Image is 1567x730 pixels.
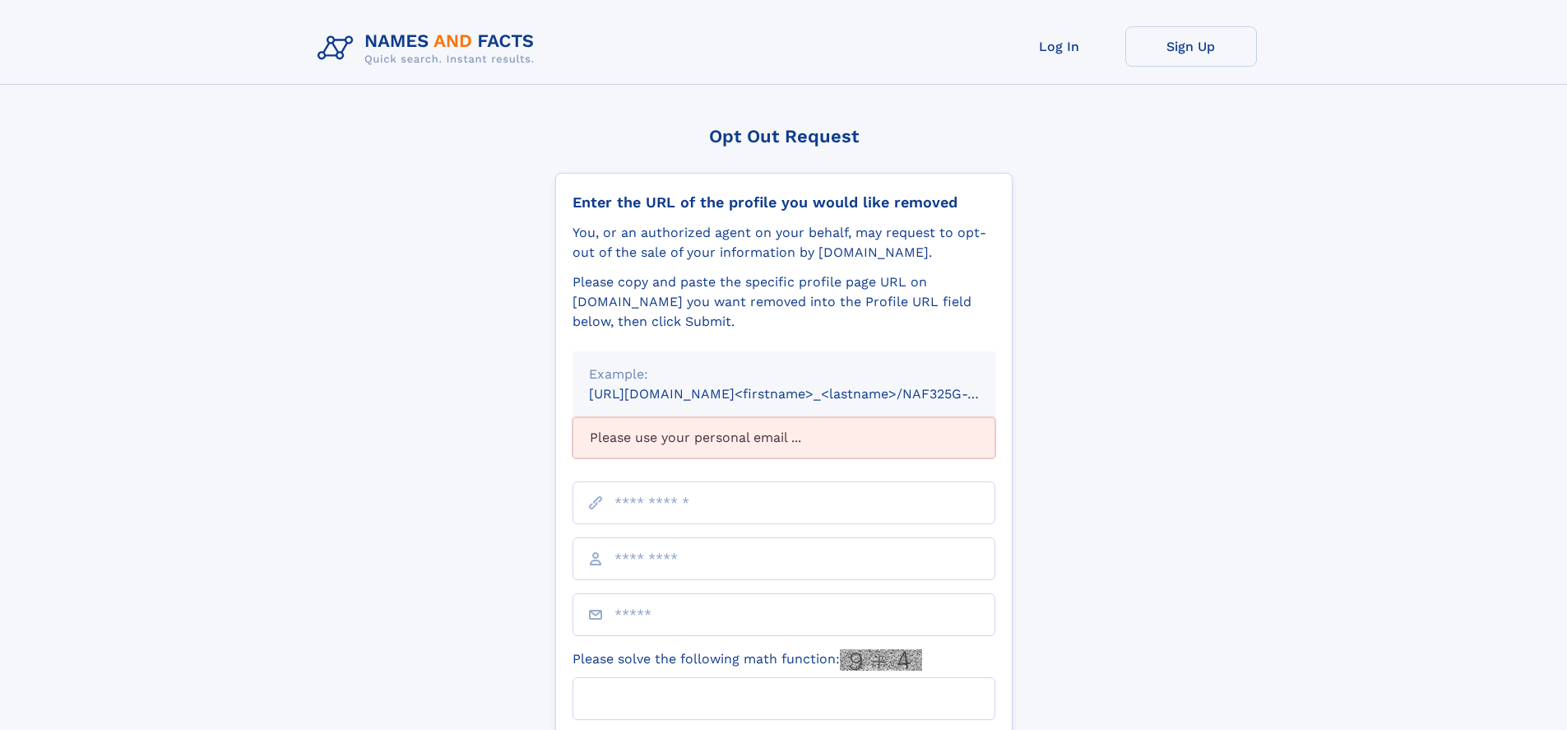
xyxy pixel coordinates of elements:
a: Sign Up [1125,26,1257,67]
div: Enter the URL of the profile you would like removed [573,193,995,212]
label: Please solve the following math function: [573,649,922,671]
div: You, or an authorized agent on your behalf, may request to opt-out of the sale of your informatio... [573,223,995,263]
a: Log In [994,26,1125,67]
img: Logo Names and Facts [311,26,548,71]
div: Example: [589,365,979,384]
div: Please copy and paste the specific profile page URL on [DOMAIN_NAME] you want removed into the Pr... [573,272,995,332]
div: Please use your personal email ... [573,417,995,458]
div: Opt Out Request [555,126,1013,146]
small: [URL][DOMAIN_NAME]<firstname>_<lastname>/NAF325G-xxxxxxxx [589,386,1027,402]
